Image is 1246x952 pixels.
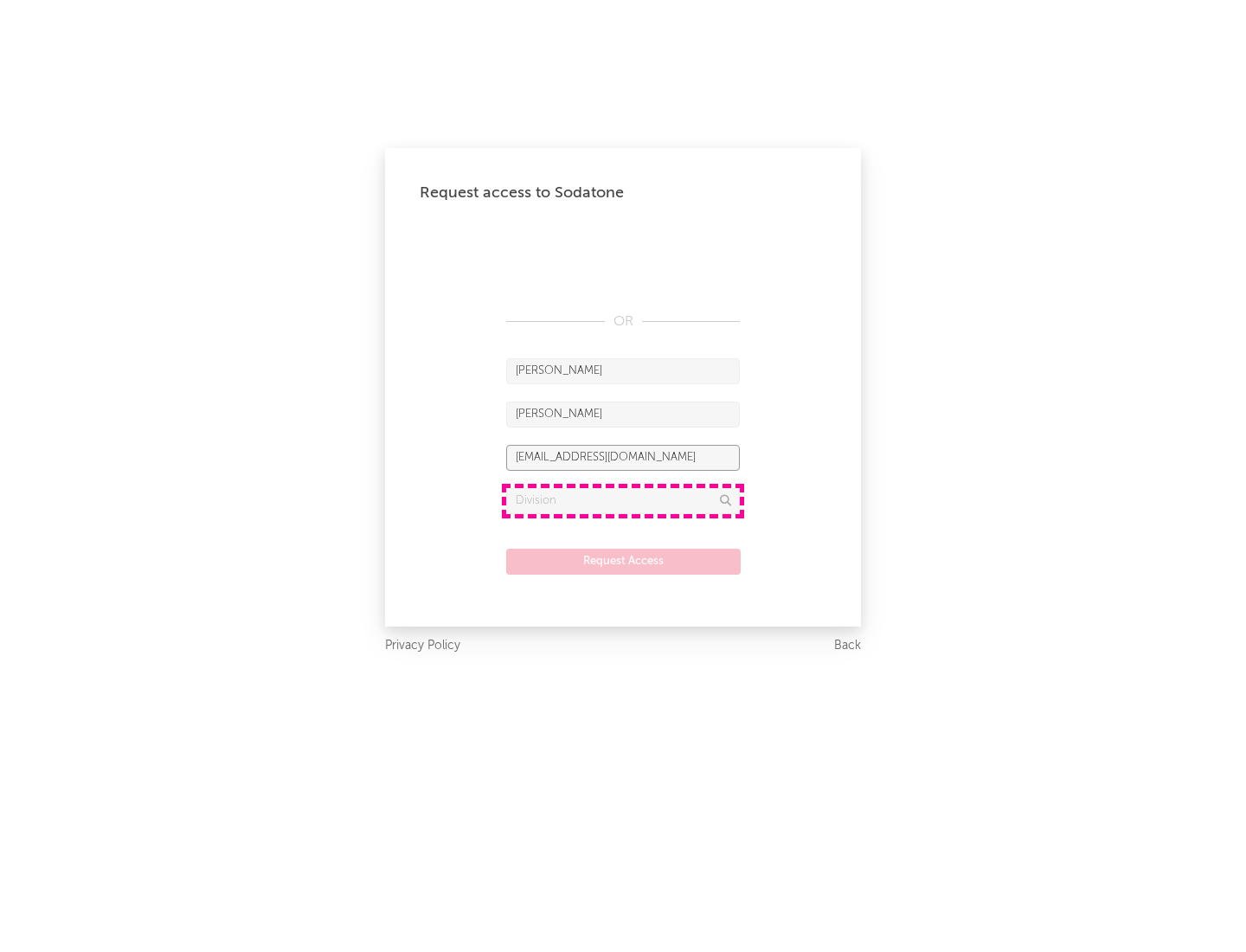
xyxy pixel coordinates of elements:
[506,358,740,384] input: First Name
[506,312,740,332] div: OR
[506,488,740,514] input: Division
[834,635,861,657] a: Back
[420,183,826,203] div: Request access to Sodatone
[506,402,740,428] input: Last Name
[506,549,741,575] button: Request Access
[506,445,740,471] input: Email
[385,635,460,657] a: Privacy Policy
